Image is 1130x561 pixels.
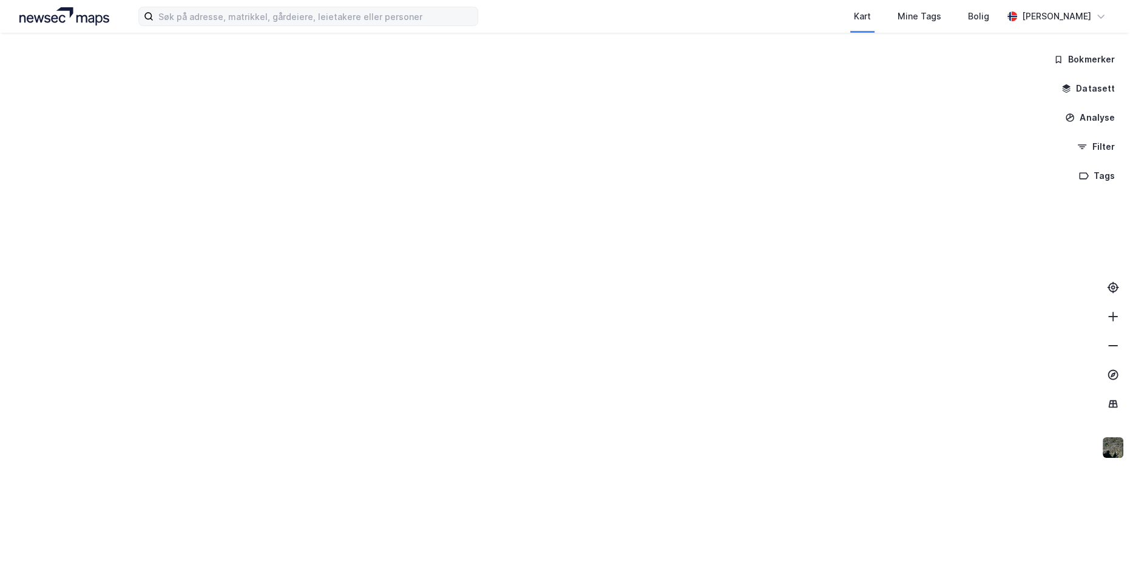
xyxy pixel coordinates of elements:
img: logo.a4113a55bc3d86da70a041830d287a7e.svg [19,7,109,25]
div: Kart [854,9,871,24]
iframe: Chat Widget [1069,503,1130,561]
div: Bolig [968,9,989,24]
div: [PERSON_NAME] [1022,9,1091,24]
input: Søk på adresse, matrikkel, gårdeiere, leietakere eller personer [154,7,478,25]
div: Mine Tags [898,9,941,24]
